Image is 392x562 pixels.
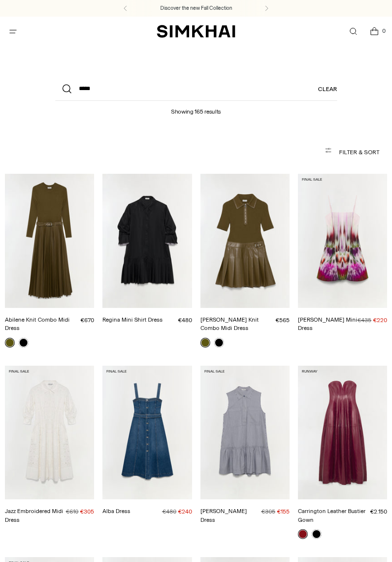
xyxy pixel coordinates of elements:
[171,101,221,115] h1: Showing 165 results
[343,22,363,42] a: Open search modal
[5,316,70,332] a: Abilene Knit Combo Midi Dress
[379,26,388,35] span: 0
[298,508,366,523] a: Carrington Leather Bustier Gown
[55,77,79,101] button: Search
[102,316,163,323] a: Regina Mini Shirt Dress
[157,24,235,39] a: SIMKHAI
[13,142,379,162] button: Filter & Sort
[318,77,337,101] a: Clear
[200,508,247,523] a: [PERSON_NAME] Dress
[102,508,130,515] a: Alba Dress
[5,508,63,523] a: Jazz Embroidered Midi Dress
[160,4,232,12] a: Discover the new Fall Collection
[298,316,357,332] a: [PERSON_NAME] Mini Dress
[3,22,23,42] button: Open menu modal
[364,22,384,42] a: Open cart modal
[200,316,259,332] a: [PERSON_NAME] Knit Combo Midi Dress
